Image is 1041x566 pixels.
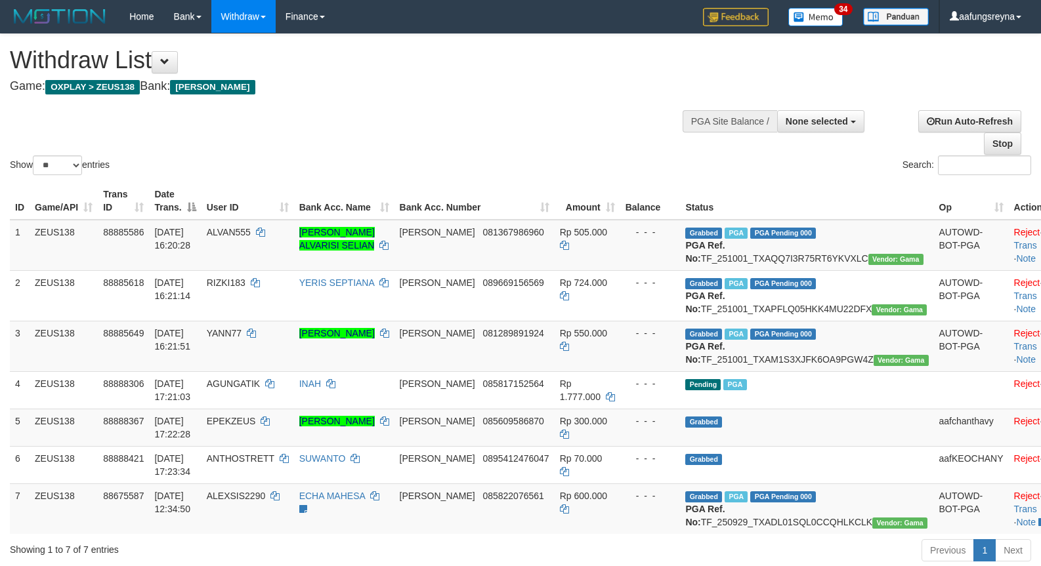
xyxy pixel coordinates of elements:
[103,453,144,464] span: 88888421
[10,155,110,175] label: Show entries
[394,182,555,220] th: Bank Acc. Number: activate to sort column ascending
[202,182,294,220] th: User ID: activate to sort column ascending
[626,327,675,340] div: - - -
[154,416,190,439] span: [DATE] 17:22:28
[299,491,365,501] a: ECHA MAHESA
[33,155,82,175] select: Showentries
[723,379,746,390] span: Marked by aafanarl
[626,414,675,428] div: - - -
[10,7,110,26] img: MOTION_logo.png
[103,491,144,501] span: 88675587
[680,270,933,321] td: TF_251001_TXAPFLQ05HKK4MU22DFX
[98,182,149,220] th: Trans ID: activate to sort column ascending
[482,453,549,464] span: Copy 0895412476047 to clipboard
[10,220,30,271] td: 1
[482,328,543,338] span: Copy 081289891924 to clipboard
[30,220,98,271] td: ZEUS138
[207,227,251,237] span: ALVAN555
[154,277,190,301] span: [DATE] 16:21:14
[834,3,852,15] span: 34
[555,182,620,220] th: Amount: activate to sort column ascending
[170,80,255,94] span: [PERSON_NAME]
[685,291,725,314] b: PGA Ref. No:
[777,110,864,132] button: None selected
[207,416,256,426] span: EPEKZEUS
[725,329,748,340] span: Marked by aafanarl
[934,446,1009,483] td: aafKEOCHANY
[934,321,1009,371] td: AUTOWD-BOT-PGA
[995,539,1031,561] a: Next
[1016,304,1036,314] a: Note
[750,491,816,502] span: PGA Pending
[154,328,190,352] span: [DATE] 16:21:51
[482,378,543,389] span: Copy 085817152564 to clipboard
[685,379,721,390] span: Pending
[10,47,681,73] h1: Withdraw List
[482,416,543,426] span: Copy 085609586870 to clipboard
[626,489,675,502] div: - - -
[30,182,98,220] th: Game/API: activate to sort column ascending
[685,416,722,428] span: Grabbed
[1014,416,1040,426] a: Reject
[299,453,346,464] a: SUWANTO
[299,378,321,389] a: INAH
[1016,354,1036,365] a: Note
[207,277,245,288] span: RIZKI183
[30,409,98,446] td: ZEUS138
[299,328,375,338] a: [PERSON_NAME]
[680,182,933,220] th: Status
[103,328,144,338] span: 88885649
[560,416,607,426] span: Rp 300.000
[685,278,722,289] span: Grabbed
[400,416,475,426] span: [PERSON_NAME]
[103,227,144,237] span: 88885586
[934,483,1009,534] td: AUTOWD-BOT-PGA
[149,182,201,220] th: Date Trans.: activate to sort column descending
[934,270,1009,321] td: AUTOWD-BOT-PGA
[30,321,98,371] td: ZEUS138
[154,491,190,514] span: [DATE] 12:34:50
[154,227,190,251] span: [DATE] 16:20:28
[984,132,1021,155] a: Stop
[922,539,974,561] a: Previous
[874,355,929,366] span: Vendor URL: https://trx31.1velocity.biz
[680,321,933,371] td: TF_251001_TXAM1S3XJFK6OA9PGW4Z
[626,377,675,390] div: - - -
[685,329,722,340] span: Grabbed
[1014,277,1040,288] a: Reject
[10,446,30,483] td: 6
[872,517,927,529] span: Vendor URL: https://trx31.1velocity.biz
[1014,227,1040,237] a: Reject
[560,491,607,501] span: Rp 600.000
[30,371,98,409] td: ZEUS138
[868,254,924,265] span: Vendor URL: https://trx31.1velocity.biz
[560,378,601,402] span: Rp 1.777.000
[725,278,748,289] span: Marked by aafanarl
[872,304,927,315] span: Vendor URL: https://trx31.1velocity.biz
[207,328,242,338] span: YANN77
[863,8,929,26] img: panduan.png
[560,328,607,338] span: Rp 550.000
[103,277,144,288] span: 88885618
[299,227,375,251] a: [PERSON_NAME] ALVARISI SELIAN
[482,227,543,237] span: Copy 081367986960 to clipboard
[207,491,266,501] span: ALEXSIS2290
[45,80,140,94] span: OXPLAY > ZEUS138
[154,453,190,477] span: [DATE] 17:23:34
[400,491,475,501] span: [PERSON_NAME]
[30,270,98,321] td: ZEUS138
[1014,491,1040,501] a: Reject
[683,110,777,132] div: PGA Site Balance /
[10,321,30,371] td: 3
[934,409,1009,446] td: aafchanthavy
[10,409,30,446] td: 5
[400,328,475,338] span: [PERSON_NAME]
[10,371,30,409] td: 4
[626,452,675,465] div: - - -
[10,80,681,93] h4: Game: Bank:
[207,378,260,389] span: AGUNGATIK
[788,8,843,26] img: Button%20Memo.svg
[626,276,675,289] div: - - -
[1016,253,1036,264] a: Note
[482,277,543,288] span: Copy 089669156569 to clipboard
